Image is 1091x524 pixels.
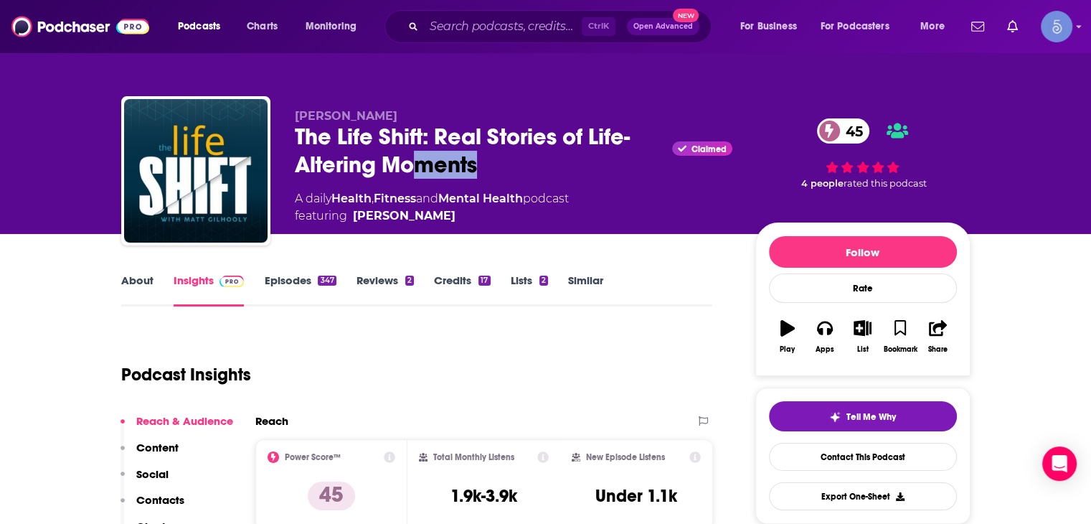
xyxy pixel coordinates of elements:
[539,276,548,286] div: 2
[740,17,797,37] span: For Business
[817,118,870,144] a: 45
[831,118,870,144] span: 45
[121,364,251,385] h1: Podcast Insights
[673,9,699,22] span: New
[1042,446,1077,481] div: Open Intercom Messenger
[769,482,957,510] button: Export One-Sheet
[121,414,233,441] button: Reach & Audience
[178,17,220,37] span: Podcasts
[920,17,945,37] span: More
[769,273,957,303] div: Rate
[136,414,233,428] p: Reach & Audience
[124,99,268,243] img: The Life Shift: Real Stories of Life-Altering Moments
[769,401,957,431] button: tell me why sparkleTell Me Why
[121,441,179,467] button: Content
[769,443,957,471] a: Contact This Podcast
[780,345,795,354] div: Play
[910,15,963,38] button: open menu
[405,276,414,286] div: 2
[136,441,179,454] p: Content
[965,14,990,39] a: Show notifications dropdown
[438,192,523,205] a: Mental Health
[883,345,917,354] div: Bookmark
[769,311,806,362] button: Play
[730,15,815,38] button: open menu
[811,15,910,38] button: open menu
[136,467,169,481] p: Social
[295,207,569,225] span: featuring
[857,345,869,354] div: List
[372,192,374,205] span: ,
[295,109,397,123] span: [PERSON_NAME]
[308,482,355,510] p: 45
[264,273,336,307] a: Episodes347
[374,192,416,205] a: Fitness
[586,452,665,462] h2: New Episode Listens
[416,192,438,205] span: and
[627,18,699,35] button: Open AdvancedNew
[121,467,169,494] button: Social
[821,17,889,37] span: For Podcasters
[928,345,948,354] div: Share
[306,17,356,37] span: Monitoring
[816,345,834,354] div: Apps
[121,273,154,307] a: About
[1001,14,1024,39] a: Show notifications dropdown
[582,17,615,36] span: Ctrl K
[1041,11,1072,42] button: Show profile menu
[1041,11,1072,42] span: Logged in as Spiral5-G1
[846,411,896,423] span: Tell Me Why
[882,311,919,362] button: Bookmark
[121,493,184,520] button: Contacts
[433,452,514,462] h2: Total Monthly Listens
[434,273,490,307] a: Credits17
[255,414,288,428] h2: Reach
[633,23,693,30] span: Open Advanced
[595,485,677,507] h3: Under 1.1k
[511,273,548,307] a: Lists2
[829,411,841,423] img: tell me why sparkle
[11,13,149,40] img: Podchaser - Follow, Share and Rate Podcasts
[174,273,245,307] a: InsightsPodchaser Pro
[844,178,927,189] span: rated this podcast
[424,15,582,38] input: Search podcasts, credits, & more...
[801,178,844,189] span: 4 people
[356,273,414,307] a: Reviews2
[755,109,970,199] div: 45 4 peoplerated this podcast
[296,15,375,38] button: open menu
[450,485,517,507] h3: 1.9k-3.9k
[353,207,455,225] a: Matt Gilhooly
[478,276,490,286] div: 17
[237,15,286,38] a: Charts
[295,190,569,225] div: A daily podcast
[844,311,881,362] button: List
[1041,11,1072,42] img: User Profile
[331,192,372,205] a: Health
[398,10,725,43] div: Search podcasts, credits, & more...
[136,493,184,507] p: Contacts
[568,273,603,307] a: Similar
[285,452,341,462] h2: Power Score™
[318,276,336,286] div: 347
[806,311,844,362] button: Apps
[919,311,956,362] button: Share
[769,236,957,268] button: Follow
[219,276,245,287] img: Podchaser Pro
[691,146,727,153] span: Claimed
[247,17,278,37] span: Charts
[168,15,239,38] button: open menu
